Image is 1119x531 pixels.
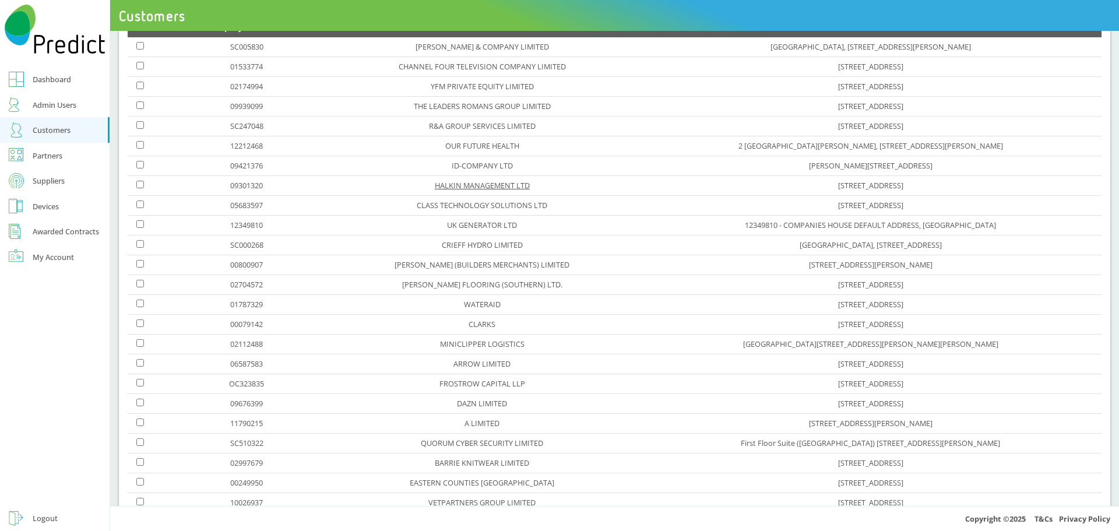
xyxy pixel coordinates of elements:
[230,299,263,310] a: 01787329
[230,160,263,171] a: 09421376
[838,358,903,369] a: [STREET_ADDRESS]
[230,240,263,250] a: SC000268
[838,121,903,131] a: [STREET_ADDRESS]
[230,398,263,409] a: 09676399
[230,61,263,72] a: 01533774
[230,259,263,270] a: 00800907
[421,438,543,448] a: QUORUM CYBER SECURITY LIMITED
[838,477,903,488] a: [STREET_ADDRESS]
[741,438,1000,448] a: First Floor Suite ([GEOGRAPHIC_DATA]) [STREET_ADDRESS][PERSON_NAME]
[33,98,76,112] div: Admin Users
[743,339,998,349] a: [GEOGRAPHIC_DATA][STREET_ADDRESS][PERSON_NAME][PERSON_NAME]
[402,279,562,290] a: [PERSON_NAME] FLOORING (SOUTHERN) LTD.
[417,200,547,210] a: CLASS TECHNOLOGY SOLUTIONS LTD
[230,200,263,210] a: 05683597
[429,121,536,131] a: R&A GROUP SERVICES LIMITED
[439,378,525,389] a: FROSTROW CAPITAL LLP
[770,41,971,52] a: [GEOGRAPHIC_DATA], [STREET_ADDRESS][PERSON_NAME]
[230,418,263,428] a: 11790215
[838,319,903,329] a: [STREET_ADDRESS]
[838,497,903,508] a: [STREET_ADDRESS]
[431,81,534,92] a: YFM PRIVATE EQUITY LIMITED
[457,398,507,409] a: DAZN LIMITED
[838,101,903,111] a: [STREET_ADDRESS]
[838,279,903,290] a: [STREET_ADDRESS]
[230,497,263,508] a: 10026937
[453,358,511,369] a: ARROW LIMITED
[230,220,263,230] a: 12349810
[33,174,65,188] div: Suppliers
[33,224,99,238] div: Awarded Contracts
[800,240,942,250] a: [GEOGRAPHIC_DATA], [STREET_ADDRESS]
[745,220,996,230] a: 12349810 - COMPANIES HOUSE DEFAULT ADDRESS, [GEOGRAPHIC_DATA]
[809,418,932,428] a: [STREET_ADDRESS][PERSON_NAME]
[230,101,263,111] a: 09939099
[230,477,263,488] a: 00249950
[809,259,932,270] a: [STREET_ADDRESS][PERSON_NAME]
[230,180,263,191] a: 09301320
[435,180,530,191] a: HALKIN MANAGEMENT LTD
[838,61,903,72] a: [STREET_ADDRESS]
[33,199,59,213] div: Devices
[230,140,263,151] a: 12212468
[445,140,519,151] a: OUR FUTURE HEALTH
[440,339,525,349] a: MINICLIPPER LOGISTICS
[838,180,903,191] a: [STREET_ADDRESS]
[838,458,903,468] a: [STREET_ADDRESS]
[230,41,263,52] a: SC005830
[230,319,263,329] a: 00079142
[230,358,263,369] a: 06587583
[435,458,529,468] a: BARRIE KNITWEAR LIMITED
[230,438,263,448] a: SC510322
[230,339,263,349] a: 02112488
[229,378,264,389] a: OC323835
[464,299,501,310] a: WATERAID
[442,240,523,250] a: CRIEFF HYDRO LIMITED
[428,497,536,508] a: VETPARTNERS GROUP LIMITED
[230,279,263,290] a: 02704572
[230,81,263,92] a: 02174994
[414,101,551,111] a: THE LEADERS ROMANS GROUP LIMITED
[738,140,1003,151] a: 2 [GEOGRAPHIC_DATA][PERSON_NAME], [STREET_ADDRESS][PERSON_NAME]
[33,149,62,163] div: Partners
[33,511,58,525] div: Logout
[33,250,74,264] div: My Account
[1034,514,1053,524] a: T&Cs
[469,319,495,329] a: CLARKS
[5,5,105,54] img: Predict Mobile
[838,81,903,92] a: [STREET_ADDRESS]
[33,123,71,137] div: Customers
[395,259,569,270] a: [PERSON_NAME] (BUILDERS MERCHANTS) LIMITED
[838,299,903,310] a: [STREET_ADDRESS]
[410,477,554,488] a: EASTERN COUNTIES [GEOGRAPHIC_DATA]
[465,418,499,428] a: A LIMITED
[452,160,513,171] a: ID-COMPANY LTD
[447,220,517,230] a: UK GENERATOR LTD
[33,72,71,86] div: Dashboard
[809,160,932,171] a: [PERSON_NAME][STREET_ADDRESS]
[838,398,903,409] a: [STREET_ADDRESS]
[838,378,903,389] a: [STREET_ADDRESS]
[838,200,903,210] a: [STREET_ADDRESS]
[1059,514,1110,524] a: Privacy Policy
[230,458,263,468] a: 02997679
[416,41,549,52] a: [PERSON_NAME] & COMPANY LIMITED
[230,121,263,131] a: SC247048
[399,61,566,72] a: CHANNEL FOUR TELEVISION COMPANY LIMITED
